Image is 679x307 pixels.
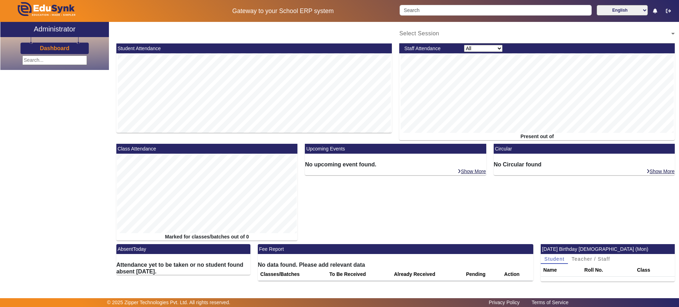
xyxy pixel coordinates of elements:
mat-card-header: Upcoming Events [305,144,486,154]
div: Marked for classes/batches out of 0 [116,233,298,241]
th: Class [634,264,675,277]
mat-card-header: AbsentToday [116,244,250,254]
h6: No upcoming event found. [305,161,486,168]
span: Teacher / Staff [571,256,610,261]
input: Search [400,5,591,16]
mat-card-header: [DATE] Birthday [DEMOGRAPHIC_DATA] (Mon) [541,244,675,254]
input: Search... [22,55,87,65]
h6: No Circular found [494,161,675,168]
th: Action [502,268,534,281]
th: Name [541,264,582,277]
mat-card-header: Fee Report [258,244,533,254]
mat-card-header: Class Attendance [116,144,298,154]
h2: Administrator [34,25,76,33]
a: Show More [646,168,675,175]
a: Administrator [0,22,109,37]
span: Student [544,256,564,261]
p: © 2025 Zipper Technologies Pvt. Ltd. All rights reserved. [107,299,231,306]
h5: Gateway to your School ERP system [174,7,392,15]
mat-card-header: Circular [494,144,675,154]
div: Staff Attendance [401,45,460,52]
h6: No data found. Please add relevant data [258,261,533,268]
a: Show More [457,168,486,175]
th: Pending [464,268,502,281]
th: Classes/Batches [258,268,327,281]
th: Already Received [391,268,464,281]
a: Dashboard [40,45,70,52]
a: Privacy Policy [485,298,523,307]
mat-card-header: Student Attendance [116,43,392,53]
th: Roll No. [582,264,634,277]
th: To Be Received [327,268,391,281]
span: Select Session [399,30,439,36]
h6: Attendance yet to be taken or no student found absent [DATE]. [116,261,250,275]
div: Present out of [399,133,675,140]
a: Terms of Service [528,298,572,307]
